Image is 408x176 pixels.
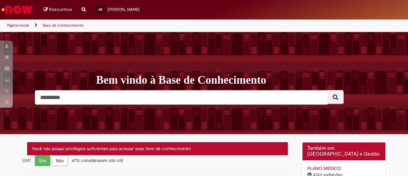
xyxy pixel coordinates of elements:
[1,3,33,16] img: ServiceNow
[43,23,84,28] a: Base de Conhecimento
[44,7,72,13] a: Rascunhos
[327,90,344,105] button: Pesquisar
[307,165,341,171] a: PLANO MÉDICO
[98,7,102,11] span: AS
[307,146,381,157] h2: Também em [GEOGRAPHIC_DATA] e Gestão
[35,90,328,105] input: Pesquisar
[107,7,140,12] span: [PERSON_NAME]
[35,155,50,166] button: Sim
[7,23,29,28] a: Página inicial
[52,155,68,166] button: Não
[49,6,72,12] span: Rascunhos
[69,157,123,163] span: 67% consideraram isto útil
[5,19,267,31] ul: Trilhas de página
[96,73,390,87] h1: Bem vindo à Base de Conhecimento
[27,142,288,155] div: Você não possui privilégios suficientes para acessar esse item de conhecimento
[22,157,33,163] span: Útil?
